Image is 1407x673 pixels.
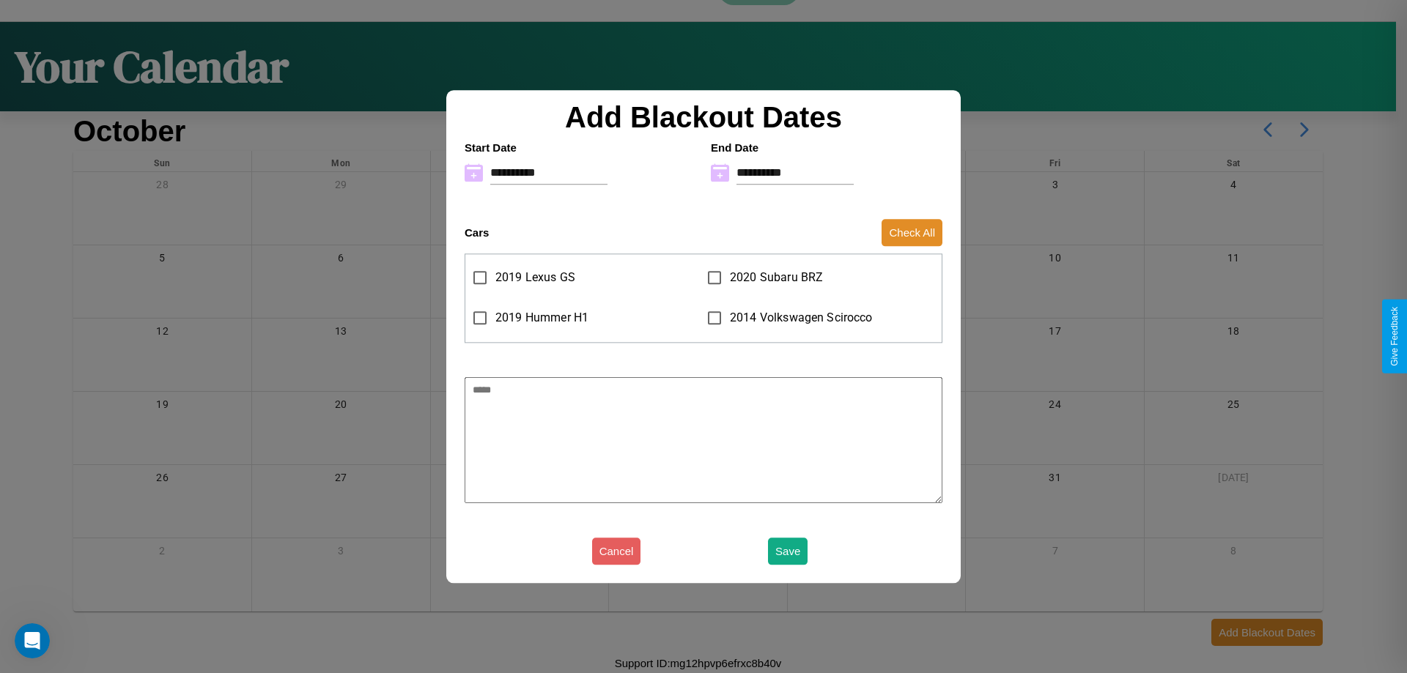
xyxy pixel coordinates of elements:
span: 2019 Hummer H1 [495,309,588,327]
iframe: Intercom live chat [15,623,50,658]
button: Save [768,538,808,565]
h2: Add Blackout Dates [457,101,950,134]
span: 2019 Lexus GS [495,269,575,286]
h4: End Date [711,141,942,154]
h4: Start Date [465,141,696,154]
h4: Cars [465,226,489,239]
button: Check All [882,219,942,246]
div: Give Feedback [1389,307,1400,366]
span: 2020 Subaru BRZ [730,269,823,286]
button: Cancel [592,538,641,565]
span: 2014 Volkswagen Scirocco [730,309,873,327]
